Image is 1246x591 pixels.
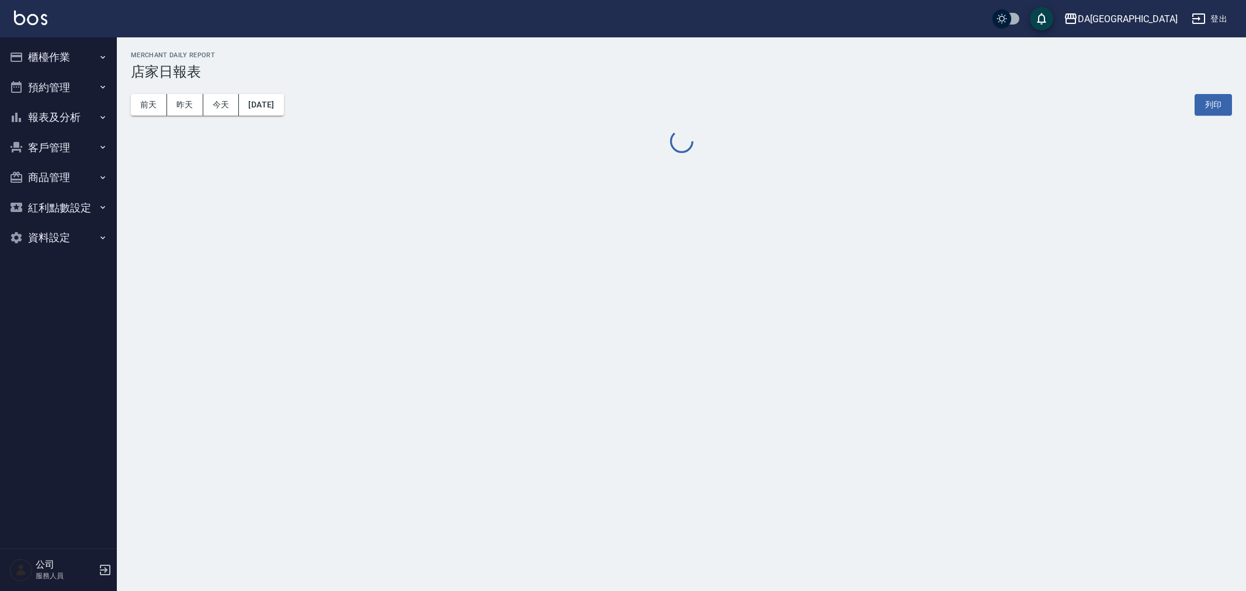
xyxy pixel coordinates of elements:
[36,571,95,581] p: 服務人員
[1195,94,1232,116] button: 列印
[1187,8,1232,30] button: 登出
[131,64,1232,80] h3: 店家日報表
[5,72,112,103] button: 預約管理
[5,102,112,133] button: 報表及分析
[239,94,283,116] button: [DATE]
[167,94,203,116] button: 昨天
[1059,7,1182,31] button: DA[GEOGRAPHIC_DATA]
[5,162,112,193] button: 商品管理
[1030,7,1053,30] button: save
[5,42,112,72] button: 櫃檯作業
[131,51,1232,59] h2: Merchant Daily Report
[14,11,47,25] img: Logo
[5,223,112,253] button: 資料設定
[131,94,167,116] button: 前天
[203,94,240,116] button: 今天
[5,193,112,223] button: 紅利點數設定
[36,559,95,571] h5: 公司
[1078,12,1178,26] div: DA[GEOGRAPHIC_DATA]
[9,558,33,582] img: Person
[5,133,112,163] button: 客戶管理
